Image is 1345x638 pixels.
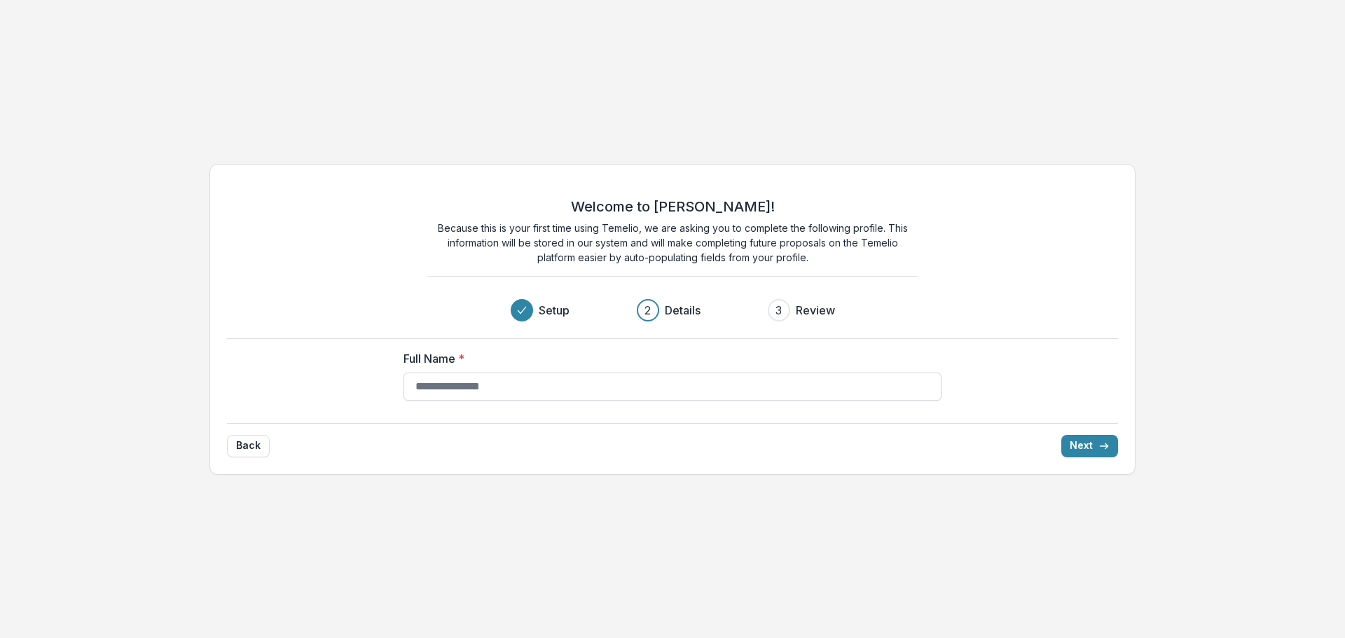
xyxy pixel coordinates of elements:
[539,302,570,319] h3: Setup
[511,299,835,321] div: Progress
[227,435,270,457] button: Back
[1061,435,1118,457] button: Next
[571,198,775,215] h2: Welcome to [PERSON_NAME]!
[665,302,701,319] h3: Details
[644,302,651,319] div: 2
[427,221,918,265] p: Because this is your first time using Temelio, we are asking you to complete the following profil...
[775,302,782,319] div: 3
[403,350,933,367] label: Full Name
[796,302,835,319] h3: Review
